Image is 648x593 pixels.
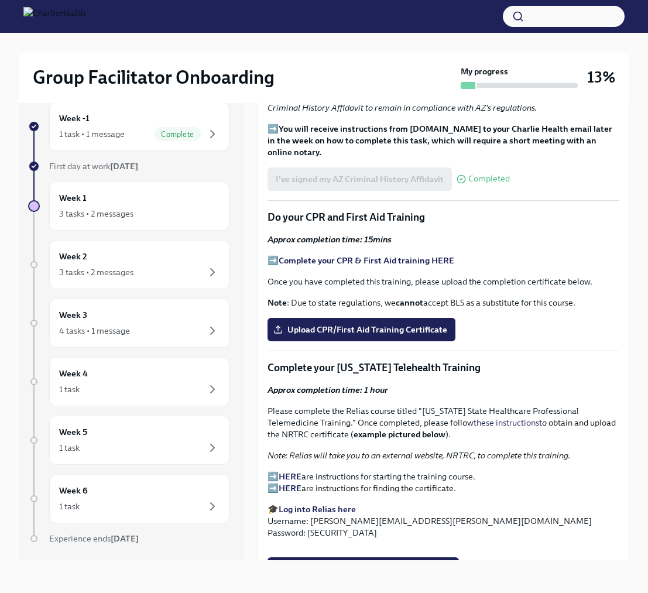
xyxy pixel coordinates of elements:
em: We work with clients across the country in various ways, so we require everyone to complete AZ Cr... [268,91,618,113]
h2: Group Facilitator Onboarding [33,66,275,89]
strong: Approx completion time: 15mins [268,234,392,245]
h3: 13% [587,67,615,88]
strong: Note [268,297,287,308]
div: 3 tasks • 2 messages [59,266,133,278]
h6: Week 5 [59,426,87,438]
strong: cannot [396,297,423,308]
span: Complete [154,130,201,139]
label: Upload CPR/First Aid Training Certificate [268,318,455,341]
a: Week -11 task • 1 messageComplete [28,102,229,151]
div: 1 task • 1 message [59,128,125,140]
a: Week 51 task [28,416,229,465]
strong: You will receive instructions from [DOMAIN_NAME] to your Charlie Health email later in the week o... [268,124,612,157]
p: ➡️ [268,123,619,158]
h6: Week 1 [59,191,87,204]
p: ➡️ are instructions for starting the training course. ➡️ are instructions for finding the certifi... [268,471,619,494]
a: Week 34 tasks • 1 message [28,299,229,348]
div: 4 tasks • 1 message [59,325,130,337]
strong: [DATE] [110,161,138,172]
a: HERE [279,471,301,482]
strong: Approx completion time: 1 hour [268,385,388,395]
span: First day at work [49,161,138,172]
h6: Week 6 [59,484,88,497]
h6: Week 3 [59,309,87,321]
a: Week 61 task [28,474,229,523]
strong: [DATE] [111,533,139,544]
h6: Week -1 [59,112,90,125]
a: Log into Relias here [279,504,356,515]
a: HERE [279,483,301,493]
strong: example pictured below [354,429,445,440]
p: : Due to state regulations, we accept BLS as a substitute for this course. [268,297,619,309]
p: Complete your [US_STATE] Telehealth Training [268,361,619,375]
p: 🎓 Username: [PERSON_NAME][EMAIL_ADDRESS][PERSON_NAME][DOMAIN_NAME] Password: [SECURITY_DATA] [268,503,619,539]
p: Please complete the Relias course titled "[US_STATE] State Healthcare Professional Telemedicine T... [268,405,619,440]
p: Do your CPR and First Aid Training [268,210,619,224]
strong: My progress [461,66,508,77]
a: First day at work[DATE] [28,160,229,172]
div: 1 task [59,501,80,512]
span: Completed [468,174,510,183]
span: Experience ends [49,533,139,544]
img: CharlieHealth [23,7,85,26]
div: 1 task [59,442,80,454]
a: these instructions [474,417,539,428]
a: Week 23 tasks • 2 messages [28,240,229,289]
p: ➡️ [268,255,619,266]
div: 3 tasks • 2 messages [59,208,133,220]
a: Week 13 tasks • 2 messages [28,181,229,231]
div: 1 task [59,383,80,395]
span: Upload CPR/First Aid Training Certificate [276,324,447,335]
a: Week 41 task [28,357,229,406]
p: Once you have completed this training, please upload the completion certificate below. [268,276,619,287]
a: Complete your CPR & First Aid training HERE [279,255,454,266]
h6: Week 2 [59,250,87,263]
h6: Week 4 [59,367,88,380]
em: Note: Relias will take you to an external website, NRTRC, to complete this training. [268,450,570,461]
